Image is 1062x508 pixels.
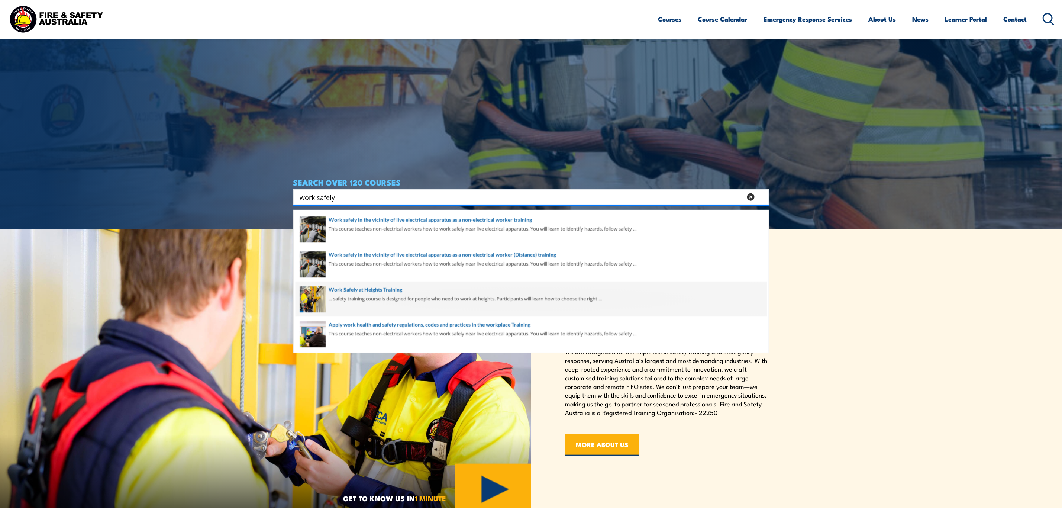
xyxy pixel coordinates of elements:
a: Apply work health and safety regulations, codes and practices in the workplace Training [300,321,763,329]
a: Emergency Response Services [764,9,852,29]
a: About Us [869,9,896,29]
strong: 1 MINUTE [415,493,446,504]
p: We are recognised for our expertise in safety training and emergency response, serving Australia’... [565,347,769,417]
a: News [913,9,929,29]
button: Search magnifier button [756,192,766,202]
a: Contact [1004,9,1027,29]
a: Learner Portal [945,9,987,29]
form: Search form [301,192,744,202]
h4: SEARCH OVER 120 COURSES [293,178,769,186]
a: Work Safely at Heights Training [300,286,763,294]
a: Work safely in the vicinity of live electrical apparatus as a non-electrical worker (Distance) tr... [300,251,763,259]
a: Work safely in the vicinity of live electrical apparatus as a non-electrical worker training [300,216,763,224]
a: MORE ABOUT US [565,434,639,456]
span: GET TO KNOW US IN [343,495,446,502]
input: Search input [300,192,742,203]
a: Courses [658,9,682,29]
a: Course Calendar [698,9,748,29]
